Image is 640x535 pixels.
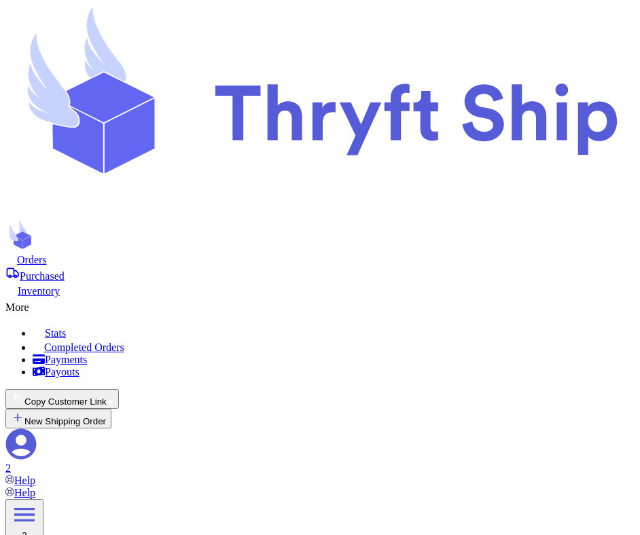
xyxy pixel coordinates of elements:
div: 2 [5,462,635,475]
a: Purchased [5,266,635,282]
button: Copy Customer Link [5,389,119,409]
a: Payouts [33,366,635,378]
a: Inventory [5,282,635,297]
span: Payouts [45,366,79,377]
a: 2 [5,428,635,475]
a: Stats [33,325,635,339]
a: Payments [33,354,635,366]
div: More [5,297,635,314]
a: Help [5,475,35,486]
span: Orders [17,254,47,265]
span: Help [14,487,35,498]
span: Help [14,475,35,486]
a: Completed Orders [33,339,635,354]
span: Completed Orders [44,342,124,353]
span: Purchased [20,270,65,282]
a: Orders [5,253,635,266]
a: Help [5,487,35,498]
span: Inventory [18,285,60,297]
span: Payments [45,354,87,365]
span: Stats [45,327,66,339]
button: New Shipping Order [5,409,111,428]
